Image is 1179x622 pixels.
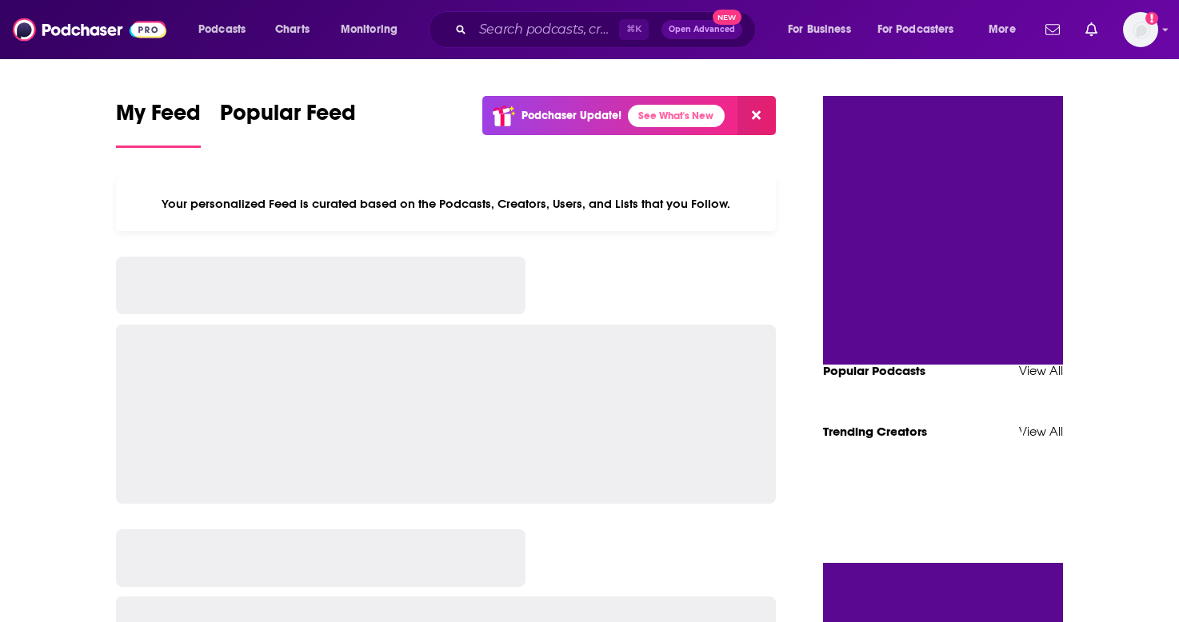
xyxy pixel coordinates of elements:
input: Search podcasts, credits, & more... [473,17,619,42]
a: Show notifications dropdown [1079,16,1104,43]
button: Show profile menu [1123,12,1158,47]
button: open menu [867,17,977,42]
button: open menu [777,17,871,42]
span: Podcasts [198,18,246,41]
a: Popular Podcasts [823,363,925,378]
img: User Profile [1123,12,1158,47]
a: See What's New [628,105,725,127]
button: Open AdvancedNew [661,20,742,39]
a: My Feed [116,99,201,148]
span: Open Advanced [669,26,735,34]
a: Charts [265,17,319,42]
div: Your personalized Feed is curated based on the Podcasts, Creators, Users, and Lists that you Follow. [116,177,776,231]
div: Search podcasts, credits, & more... [444,11,771,48]
span: For Business [788,18,851,41]
span: Logged in as ncannella [1123,12,1158,47]
span: ⌘ K [619,19,649,40]
span: For Podcasters [877,18,954,41]
span: More [989,18,1016,41]
span: Charts [275,18,310,41]
span: My Feed [116,99,201,136]
button: open menu [187,17,266,42]
a: Trending Creators [823,424,927,439]
svg: Add a profile image [1145,12,1158,25]
a: Popular Feed [220,99,356,148]
img: Podchaser - Follow, Share and Rate Podcasts [13,14,166,45]
span: Popular Feed [220,99,356,136]
span: New [713,10,741,25]
a: View All [1019,363,1063,378]
p: Podchaser Update! [522,109,621,122]
a: Show notifications dropdown [1039,16,1066,43]
button: open menu [977,17,1036,42]
button: open menu [330,17,418,42]
a: View All [1019,424,1063,439]
span: Monitoring [341,18,398,41]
